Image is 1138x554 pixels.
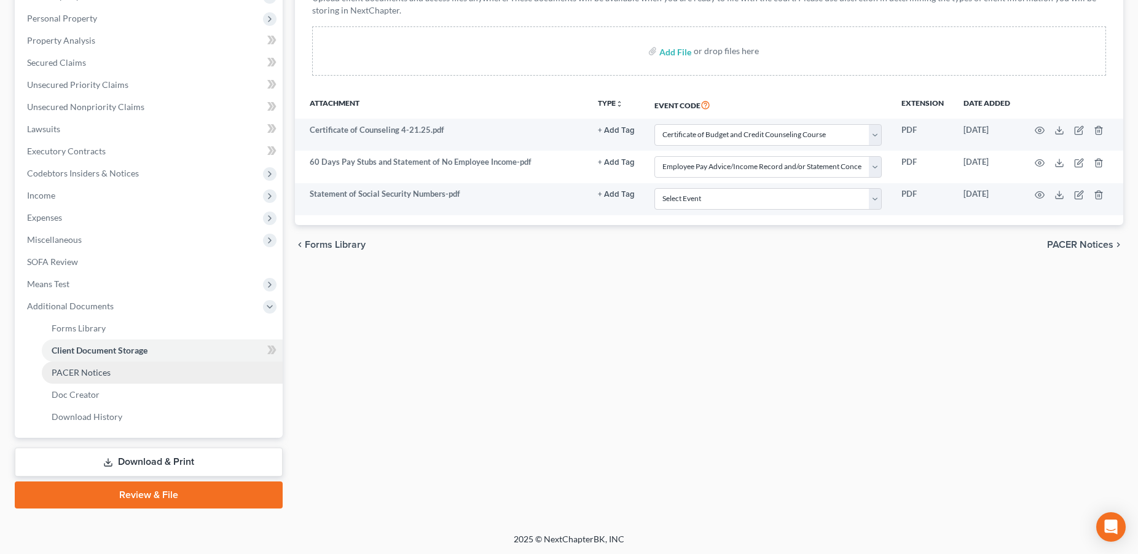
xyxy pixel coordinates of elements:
td: [DATE] [954,183,1020,215]
a: Doc Creator [42,384,283,406]
button: + Add Tag [598,159,635,167]
a: Property Analysis [17,30,283,52]
span: Download History [52,411,122,422]
span: Personal Property [27,13,97,23]
a: Unsecured Nonpriority Claims [17,96,283,118]
span: Forms Library [52,323,106,333]
a: Review & File [15,481,283,508]
span: SOFA Review [27,256,78,267]
td: 60 Days Pay Stubs and Statement of No Employee Income-pdf [295,151,588,183]
a: Download History [42,406,283,428]
button: PACER Notices chevron_right [1047,240,1123,250]
th: Attachment [295,90,588,119]
td: [DATE] [954,151,1020,183]
span: Unsecured Nonpriority Claims [27,101,144,112]
span: Property Analysis [27,35,95,46]
td: PDF [892,119,954,151]
button: + Add Tag [598,127,635,135]
i: unfold_more [616,100,623,108]
span: Doc Creator [52,389,100,400]
span: Executory Contracts [27,146,106,156]
a: + Add Tag [598,188,635,200]
a: Secured Claims [17,52,283,74]
a: Lawsuits [17,118,283,140]
button: chevron_left Forms Library [295,240,366,250]
span: Secured Claims [27,57,86,68]
span: Means Test [27,279,69,289]
th: Date added [954,90,1020,119]
span: Expenses [27,212,62,223]
span: PACER Notices [52,367,111,378]
td: Statement of Social Security Numbers-pdf [295,183,588,215]
span: PACER Notices [1047,240,1113,250]
span: Unsecured Priority Claims [27,79,128,90]
a: Forms Library [42,317,283,339]
span: Income [27,190,55,200]
span: Additional Documents [27,301,114,311]
div: or drop files here [694,45,759,57]
td: [DATE] [954,119,1020,151]
span: Client Document Storage [52,345,147,355]
a: + Add Tag [598,124,635,136]
div: Open Intercom Messenger [1096,512,1126,542]
i: chevron_left [295,240,305,250]
a: Download & Print [15,448,283,477]
button: TYPEunfold_more [598,100,623,108]
button: + Add Tag [598,191,635,199]
th: Extension [892,90,954,119]
a: PACER Notices [42,362,283,384]
a: Client Document Storage [42,339,283,362]
span: Miscellaneous [27,234,82,245]
td: PDF [892,151,954,183]
td: Certificate of Counseling 4-21.25.pdf [295,119,588,151]
a: Unsecured Priority Claims [17,74,283,96]
td: PDF [892,183,954,215]
span: Codebtors Insiders & Notices [27,168,139,178]
a: SOFA Review [17,251,283,273]
span: Forms Library [305,240,366,250]
span: Lawsuits [27,124,60,134]
a: Executory Contracts [17,140,283,162]
th: Event Code [645,90,892,119]
a: + Add Tag [598,156,635,168]
i: chevron_right [1113,240,1123,250]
